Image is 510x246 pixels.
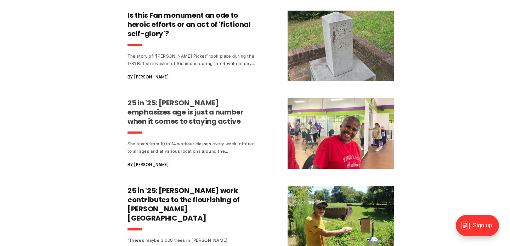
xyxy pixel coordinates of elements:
img: Is this Fan monument an ode to heroic efforts or an act of 'fictional self-glory'? [288,11,394,81]
iframe: portal-trigger [450,211,510,246]
a: 25 in '25: [PERSON_NAME] emphasizes age is just a number when it comes to staying active She lead... [127,98,394,169]
h3: 25 in '25: [PERSON_NAME] emphasizes age is just a number when it comes to staying active [127,98,259,126]
h3: Is this Fan monument an ode to heroic efforts or an act of 'fictional self-glory'? [127,11,259,38]
span: By [PERSON_NAME] [127,73,169,81]
img: 25 in '25: Debra Sims Fleisher emphasizes age is just a number when it comes to staying active [288,98,394,169]
a: Is this Fan monument an ode to heroic efforts or an act of 'fictional self-glory'? The story of “... [127,11,394,81]
h3: 25 in '25: [PERSON_NAME] work contributes to the flourishing of [PERSON_NAME][GEOGRAPHIC_DATA] [127,186,259,223]
div: The story of “[PERSON_NAME] Picket” took place during the 1781 British invasion of Richmond durin... [127,52,259,67]
div: She leads from 10 to 14 workout classes every week, offered to all ages and at various locations ... [127,140,259,155]
span: By [PERSON_NAME] [127,160,169,169]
